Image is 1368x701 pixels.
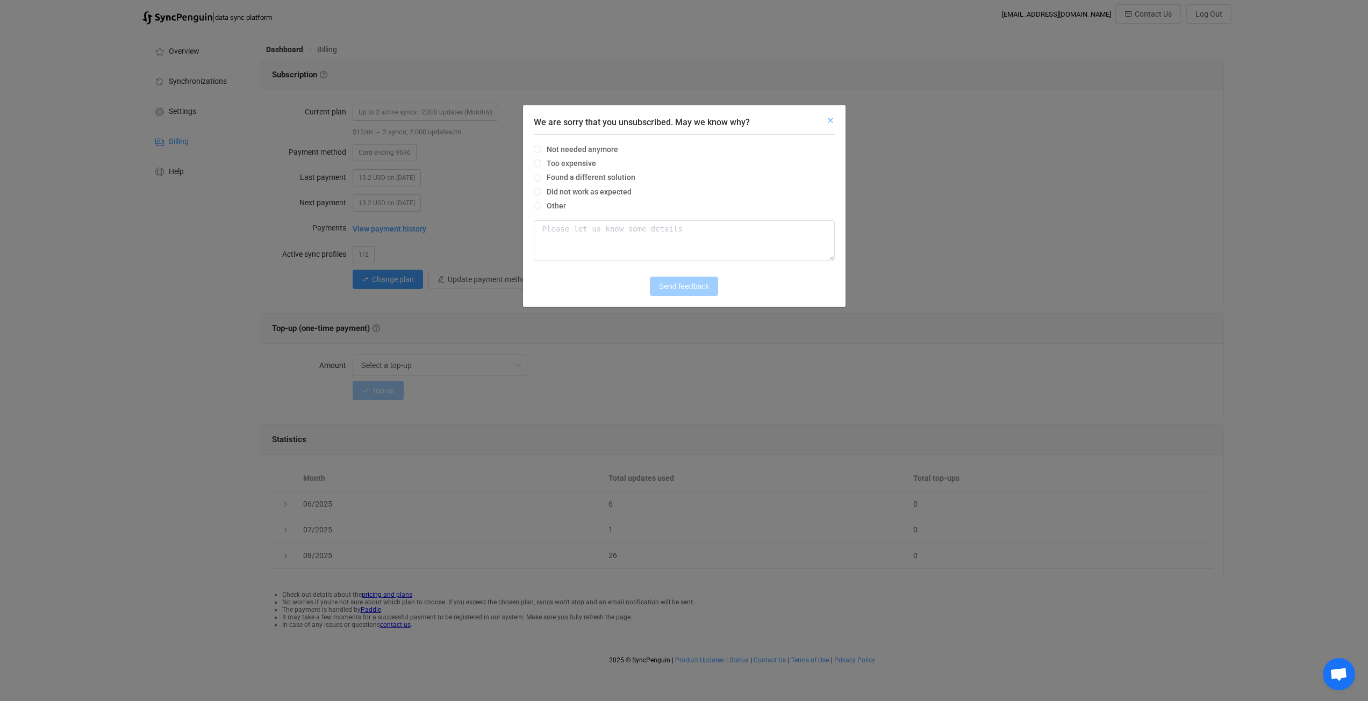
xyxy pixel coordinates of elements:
div: We are sorry that you unsubscribed. May we know why? [523,105,846,307]
span: Other [541,201,566,210]
span: Found a different solution [541,173,635,182]
a: Open chat [1323,658,1355,690]
span: Did not work as expected [541,187,632,196]
span: Not needed anymore [541,145,618,154]
span: We are sorry that you unsubscribed. May we know why? [534,117,750,127]
span: Too expensive [541,159,596,168]
button: Send feedback [650,277,718,296]
span: Send feedback [659,282,709,291]
button: Close [826,116,835,126]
